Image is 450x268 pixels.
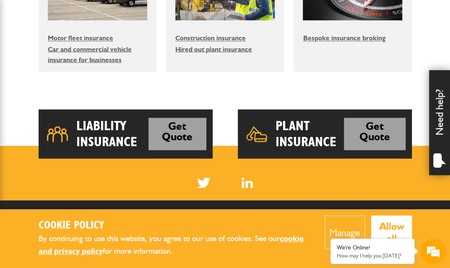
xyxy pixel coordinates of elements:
[429,70,450,175] div: Need help?
[175,34,246,42] a: Construction insurance
[114,208,152,219] em: Start Chat
[76,118,148,150] h2: Liability Insurance
[11,127,153,146] input: Enter your phone number
[344,118,405,150] a: Get Quote
[11,78,153,96] input: Enter your last name
[197,177,210,188] img: Twitter
[337,244,408,251] div: We're Online!
[242,177,253,188] a: LinkedIn
[48,34,113,42] a: Motor fleet insurance
[276,118,344,150] h2: Plant Insurance
[371,215,412,249] button: Allow all
[138,4,158,24] div: Minimize live chat window
[325,215,365,249] button: Manage
[44,47,141,58] div: Chat with us now
[242,177,253,188] img: Linked In
[39,232,312,258] p: By continuing to use this website, you agree to our use of cookies. See our for more information.
[148,118,206,150] a: Get Quote
[48,45,132,64] a: Car and commercial vehicle insurance for businesses
[11,152,153,201] textarea: Type your message and hit 'Enter'
[39,219,312,232] h2: Cookie Policy
[11,102,153,121] input: Enter your email address
[337,252,408,259] p: How may I help you today?
[14,47,35,58] img: d_20077148190_company_1631870298795_20077148190
[175,45,252,53] a: Hired out plant insurance
[303,34,385,42] a: Bespoke insurance broking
